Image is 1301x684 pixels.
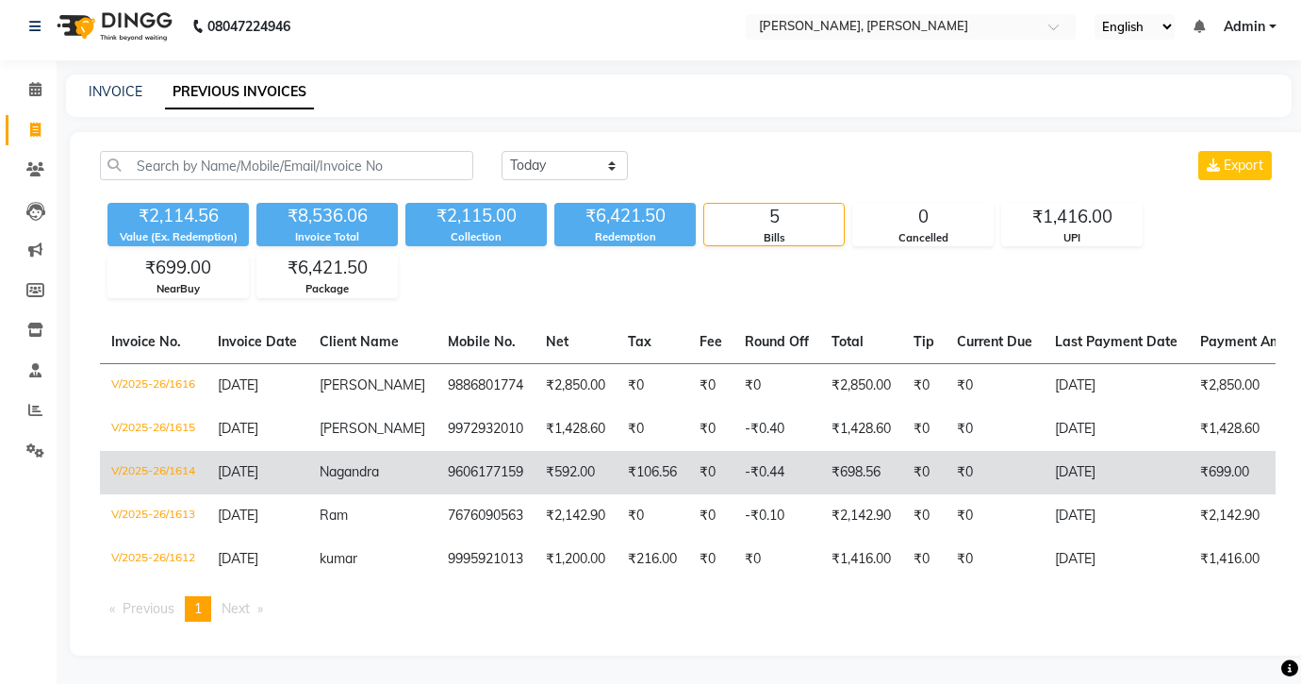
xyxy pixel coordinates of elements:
[1002,230,1142,246] div: UPI
[902,363,946,408] td: ₹0
[320,420,425,437] span: [PERSON_NAME]
[946,363,1044,408] td: ₹0
[165,75,314,109] a: PREVIOUS INVOICES
[256,229,398,245] div: Invoice Total
[436,363,535,408] td: 9886801774
[733,451,820,494] td: -₹0.44
[111,333,181,350] span: Invoice No.
[218,463,258,480] span: [DATE]
[733,408,820,451] td: -₹0.40
[617,451,688,494] td: ₹106.56
[554,229,696,245] div: Redemption
[405,229,547,245] div: Collection
[688,451,733,494] td: ₹0
[1224,17,1265,37] span: Admin
[222,600,250,617] span: Next
[320,333,399,350] span: Client Name
[733,363,820,408] td: ₹0
[218,420,258,437] span: [DATE]
[704,204,844,230] div: 5
[108,255,248,281] div: ₹699.00
[554,203,696,229] div: ₹6,421.50
[1044,408,1189,451] td: [DATE]
[436,494,535,538] td: 7676090563
[535,408,617,451] td: ₹1,428.60
[100,363,206,408] td: V/2025-26/1616
[853,230,993,246] div: Cancelled
[733,494,820,538] td: -₹0.10
[535,494,617,538] td: ₹2,142.90
[688,363,733,408] td: ₹0
[100,494,206,538] td: V/2025-26/1613
[218,376,258,393] span: [DATE]
[535,451,617,494] td: ₹592.00
[957,333,1032,350] span: Current Due
[107,229,249,245] div: Value (Ex. Redemption)
[733,538,820,581] td: ₹0
[1198,151,1272,180] button: Export
[946,538,1044,581] td: ₹0
[100,596,1276,622] nav: Pagination
[1044,494,1189,538] td: [DATE]
[320,550,357,567] span: kumar
[123,600,174,617] span: Previous
[820,451,902,494] td: ₹698.56
[946,408,1044,451] td: ₹0
[704,230,844,246] div: Bills
[405,203,547,229] div: ₹2,115.00
[448,333,516,350] span: Mobile No.
[832,333,864,350] span: Total
[257,281,397,297] div: Package
[1044,451,1189,494] td: [DATE]
[902,494,946,538] td: ₹0
[436,451,535,494] td: 9606177159
[820,538,902,581] td: ₹1,416.00
[89,83,142,100] a: INVOICE
[218,507,258,524] span: [DATE]
[688,494,733,538] td: ₹0
[902,408,946,451] td: ₹0
[617,408,688,451] td: ₹0
[535,363,617,408] td: ₹2,850.00
[1002,204,1142,230] div: ₹1,416.00
[100,151,473,180] input: Search by Name/Mobile/Email/Invoice No
[108,281,248,297] div: NearBuy
[902,538,946,581] td: ₹0
[946,494,1044,538] td: ₹0
[100,451,206,494] td: V/2025-26/1614
[100,538,206,581] td: V/2025-26/1612
[617,494,688,538] td: ₹0
[628,333,651,350] span: Tax
[320,376,425,393] span: [PERSON_NAME]
[1044,538,1189,581] td: [DATE]
[688,408,733,451] td: ₹0
[914,333,934,350] span: Tip
[688,538,733,581] td: ₹0
[436,408,535,451] td: 9972932010
[100,408,206,451] td: V/2025-26/1615
[820,363,902,408] td: ₹2,850.00
[218,333,297,350] span: Invoice Date
[1055,333,1177,350] span: Last Payment Date
[617,538,688,581] td: ₹216.00
[820,494,902,538] td: ₹2,142.90
[902,451,946,494] td: ₹0
[1224,157,1263,174] span: Export
[700,333,722,350] span: Fee
[257,255,397,281] div: ₹6,421.50
[946,451,1044,494] td: ₹0
[436,538,535,581] td: 9995921013
[256,203,398,229] div: ₹8,536.06
[853,204,993,230] div: 0
[107,203,249,229] div: ₹2,114.56
[745,333,809,350] span: Round Off
[320,507,348,524] span: Ram
[1044,363,1189,408] td: [DATE]
[194,600,202,617] span: 1
[617,363,688,408] td: ₹0
[535,538,617,581] td: ₹1,200.00
[546,333,568,350] span: Net
[320,463,379,480] span: Nagandra
[218,550,258,567] span: [DATE]
[820,408,902,451] td: ₹1,428.60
